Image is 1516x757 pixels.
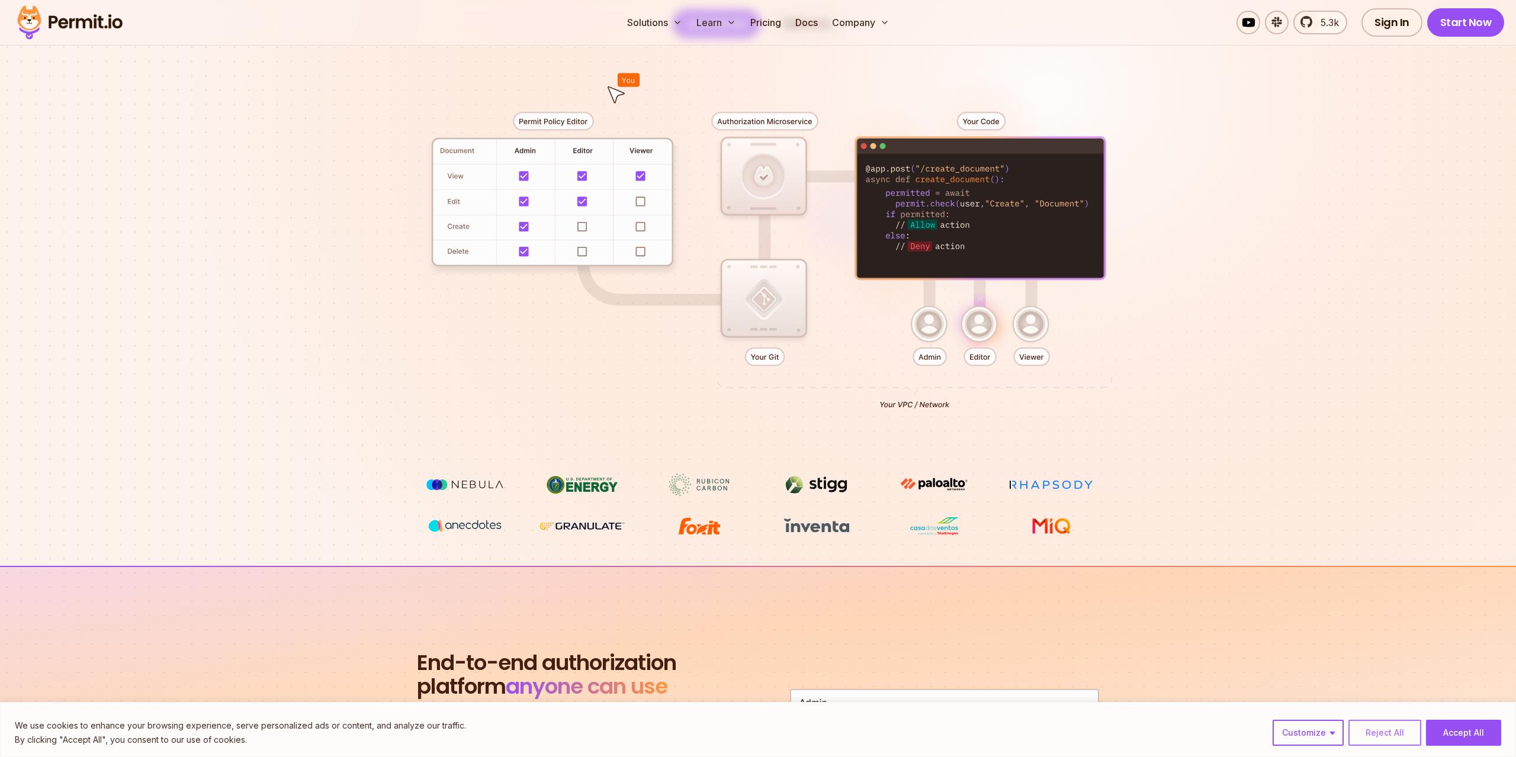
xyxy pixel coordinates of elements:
[15,733,466,747] p: By clicking "Accept All", you consent to our use of cookies.
[1007,473,1096,496] img: Rhapsody Health
[889,473,978,495] img: paloalto
[1313,15,1339,30] span: 5.3k
[1011,516,1091,536] img: MIQ
[538,515,627,537] img: Granulate
[1273,720,1344,746] button: Customize
[889,515,978,537] img: Casa dos Ventos
[791,11,823,34] a: Docs
[772,515,861,536] img: inventa
[420,515,509,537] img: vega
[12,2,128,43] img: Permit logo
[1426,720,1501,746] button: Accept All
[746,11,786,34] a: Pricing
[420,473,509,496] img: Nebula
[1427,8,1505,37] a: Start Now
[1293,11,1347,34] a: 5.3k
[692,11,741,34] button: Learn
[772,473,861,496] img: Stigg
[1348,720,1421,746] button: Reject All
[15,719,466,733] p: We use cookies to enhance your browsing experience, serve personalized ads or content, and analyz...
[655,515,744,537] img: Foxit
[417,651,676,675] span: End-to-end authorization
[417,651,676,698] h2: platform
[538,473,627,496] img: US department of energy
[622,11,687,34] button: Solutions
[827,11,894,34] button: Company
[506,671,667,701] span: anyone can use
[655,473,744,496] img: Rubicon
[1361,8,1422,37] a: Sign In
